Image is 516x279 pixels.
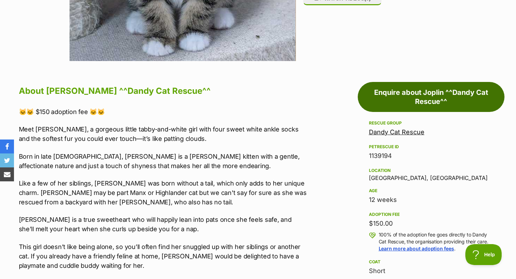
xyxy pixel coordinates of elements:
[369,120,493,126] div: Rescue group
[1,1,6,6] img: consumer-privacy-logo.png
[369,219,493,228] div: $150.00
[358,82,504,112] a: Enquire about Joplin ^^Dandy Cat Rescue^^
[333,1,338,6] img: consumer-privacy-logo.png
[369,195,493,205] div: 12 weeks
[19,125,307,143] p: Meet [PERSON_NAME], a gorgeous little tabby-and-white girl with four sweet white ankle socks and ...
[465,244,502,265] iframe: Help Scout Beacon - Open
[332,0,338,6] img: iconc.png
[19,242,307,270] p: This girl doesn’t like being alone, so you’ll often find her snuggled up with her siblings or ano...
[19,152,307,171] p: Born in late [DEMOGRAPHIC_DATA], [PERSON_NAME] is a [PERSON_NAME] kitten with a gentle, affection...
[369,144,493,150] div: PetRescue ID
[19,83,307,99] h2: About [PERSON_NAME] ^^Dandy Cat Rescue^^
[19,107,307,116] p: 🐱🐱 $150 adoption fee 🐱🐱
[369,212,493,217] div: Adoption fee
[379,246,454,251] a: Learn more about adoption fees
[369,266,493,276] div: Short
[332,1,339,6] a: Privacy Notification
[19,215,307,234] p: [PERSON_NAME] is a true sweetheart who will happily lean into pats once she feels safe, and she’l...
[369,151,493,161] div: 1139194
[369,128,424,136] a: Dandy Cat Rescue
[369,188,493,194] div: Age
[369,259,493,265] div: Coat
[19,179,307,207] p: Like a few of her siblings, [PERSON_NAME] was born without a tail, which only adds to her unique ...
[369,168,493,173] div: Location
[379,231,493,252] p: 100% of the adoption fee goes directly to Dandy Cat Rescue, the organisation providing their care. .
[369,166,493,181] div: [GEOGRAPHIC_DATA], [GEOGRAPHIC_DATA]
